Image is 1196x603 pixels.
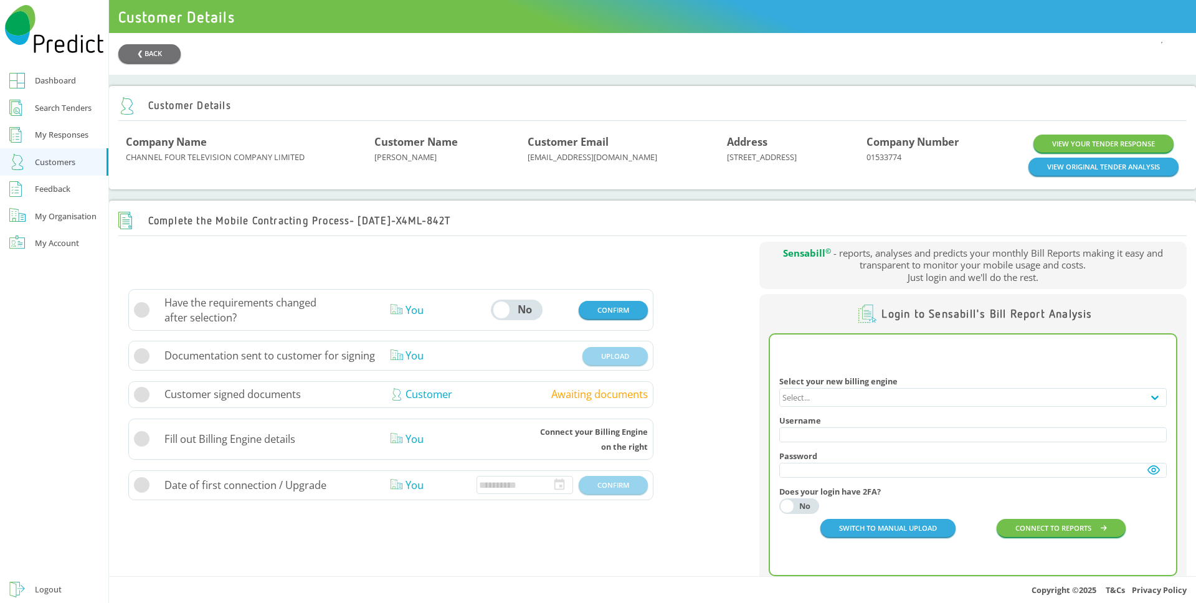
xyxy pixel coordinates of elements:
div: [STREET_ADDRESS] [727,135,866,176]
div: Customer Name [374,135,528,150]
div: Copyright © 2025 [109,576,1196,603]
div: Customer Email [528,135,727,150]
span: Have the requirements changed after selection? [164,295,391,325]
div: Select... [782,393,810,402]
div: Connect your Billing Engine on the right [540,424,648,454]
div: My Responses [35,127,88,142]
a: Privacy Policy [1132,584,1187,596]
div: Address [727,135,866,150]
button: CONFIRM [579,301,648,319]
div: You [391,348,476,363]
div: No [795,502,815,510]
h4: Username [779,416,1167,425]
button: SWITCH TO MANUAL UPLOAD [820,519,956,537]
button: CONNECT TO REPORTS [997,519,1126,537]
h4: Select your new billing engine [779,377,1167,386]
div: Next steps [118,289,664,500]
div: Feedback [35,181,70,196]
span: Sensabill [783,247,831,259]
div: Logout [35,582,62,597]
div: Customer [391,387,476,402]
div: Awaiting documents [551,387,648,402]
h4: Login to Sensabill's Bill Report Analysis [881,307,1092,320]
div: [PERSON_NAME] [374,135,528,176]
button: YesNo [491,300,543,320]
span: Documentation sent to customer for signing [164,348,375,363]
span: Date of first connection / Upgrade [164,478,326,493]
div: Dashboard [35,73,76,88]
div: My Organisation [35,209,97,224]
div: Company Number [866,135,1029,150]
div: CHANNEL FOUR TELEVISION COMPANY LIMITED [126,135,374,176]
div: [EMAIL_ADDRESS][DOMAIN_NAME] [528,135,727,176]
a: VIEW ORIGINAL TENDER ANALYSIS [1028,158,1179,176]
sup: © [825,246,831,255]
h4: Password [779,452,1167,461]
h2: Complete the Mobile Contracting Process - [DATE]-X4ML-842T [118,212,450,230]
span: Fill out Billing Engine details [164,432,295,447]
div: 01533774 [866,135,1029,176]
div: No [511,305,537,315]
span: Customer signed documents [164,387,301,402]
div: Company Name [126,135,374,150]
img: Predict Mobile [5,5,104,54]
a: T&Cs [1106,584,1125,596]
button: YesNo [779,498,819,515]
div: My Account [35,235,79,250]
div: - reports, analyses and predicts your monthly Bill Reports making it easy and transparent to moni... [759,242,1187,290]
div: You [391,303,476,318]
h2: Customer Details [118,97,231,115]
div: Customers [35,154,75,169]
a: VIEW YOUR TENDER RESPONSE [1033,135,1174,153]
div: You [391,478,476,493]
h4: Does your login have 2FA? [779,487,1167,496]
div: You [391,432,476,447]
div: Search Tenders [35,100,92,115]
button: ❮ BACK [118,44,181,62]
